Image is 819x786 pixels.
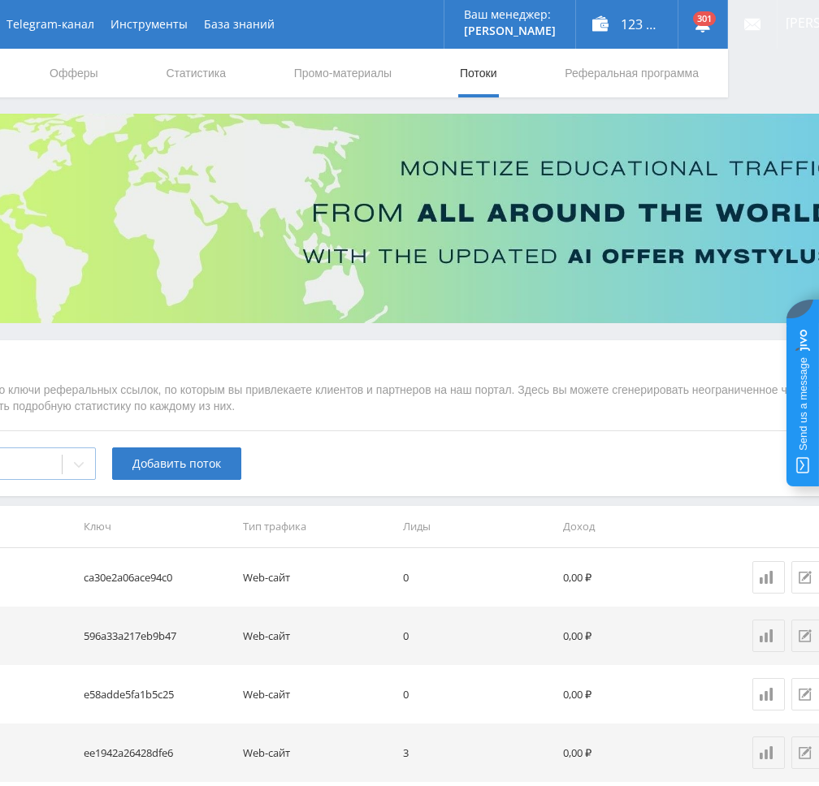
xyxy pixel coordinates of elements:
[557,665,717,723] td: 0,00 ₽
[464,8,556,21] p: Ваш менеджер:
[396,548,557,607] td: 0
[77,607,237,665] td: 596a33a217eb9b47
[752,736,785,769] a: Статистика
[292,49,393,97] a: Промо-материалы
[77,548,237,607] td: ca30e2a06ace94c0
[458,49,499,97] a: Потоки
[752,561,785,594] a: Статистика
[396,607,557,665] td: 0
[396,723,557,782] td: 3
[557,548,717,607] td: 0,00 ₽
[236,548,396,607] td: Web-сайт
[48,49,100,97] a: Офферы
[396,506,557,547] th: Лиды
[164,49,227,97] a: Статистика
[236,506,396,547] th: Тип трафика
[77,506,237,547] th: Ключ
[752,620,785,652] a: Статистика
[236,607,396,665] td: Web-сайт
[132,457,221,470] span: Добавить поток
[563,49,700,97] a: Реферальная программа
[752,678,785,710] a: Статистика
[112,447,241,480] button: Добавить поток
[557,607,717,665] td: 0,00 ₽
[557,723,717,782] td: 0,00 ₽
[236,665,396,723] td: Web-сайт
[77,665,237,723] td: e58adde5fa1b5c25
[236,723,396,782] td: Web-сайт
[396,665,557,723] td: 0
[557,506,717,547] th: Доход
[464,24,556,37] p: [PERSON_NAME]
[77,723,237,782] td: ee1942a26428dfe6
